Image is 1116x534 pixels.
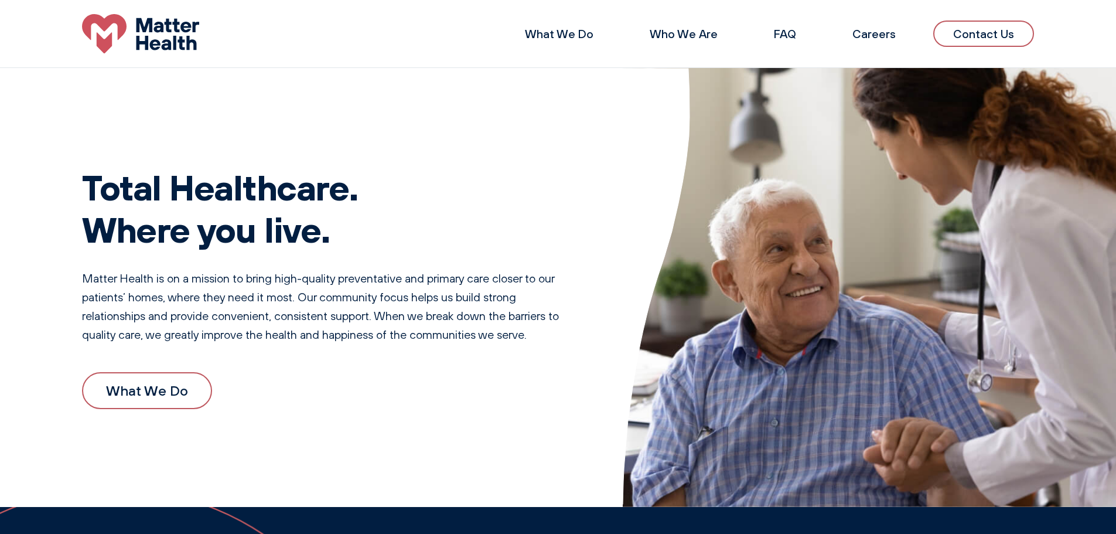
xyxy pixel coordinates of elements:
[525,26,593,41] a: What We Do
[82,269,576,344] p: Matter Health is on a mission to bring high-quality preventative and primary care closer to our p...
[774,26,796,41] a: FAQ
[650,26,718,41] a: Who We Are
[82,166,576,250] h1: Total Healthcare. Where you live.
[82,372,212,409] a: What We Do
[852,26,896,41] a: Careers
[933,21,1034,47] a: Contact Us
